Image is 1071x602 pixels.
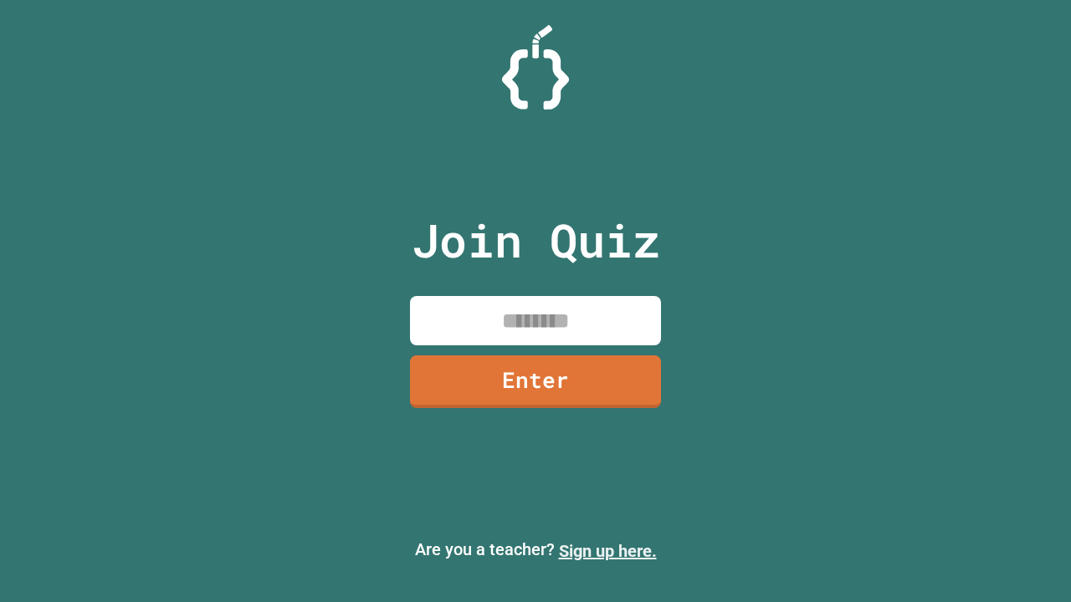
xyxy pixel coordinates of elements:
a: Sign up here. [559,541,657,561]
iframe: chat widget [1001,535,1054,585]
p: Join Quiz [412,206,660,275]
iframe: chat widget [932,462,1054,533]
p: Are you a teacher? [13,537,1058,564]
img: Logo.svg [502,25,569,110]
a: Enter [410,355,661,408]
